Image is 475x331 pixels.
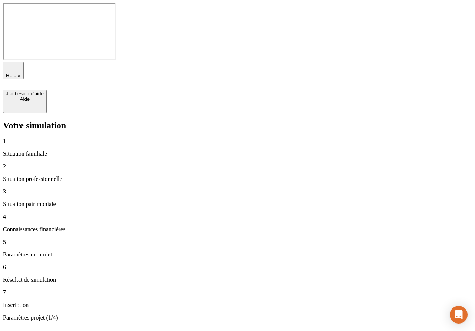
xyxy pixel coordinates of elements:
span: Retour [6,73,21,78]
button: Retour [3,62,24,79]
div: Aide [6,96,44,102]
p: Situation patrimoniale [3,201,472,208]
p: Situation professionnelle [3,176,472,182]
p: Situation familiale [3,150,472,157]
button: J’ai besoin d'aideAide [3,90,47,113]
p: Paramètres du projet [3,251,472,258]
p: 7 [3,289,472,296]
p: 2 [3,163,472,170]
h2: Votre simulation [3,120,472,130]
p: Inscription [3,302,472,308]
p: 5 [3,239,472,245]
p: 4 [3,214,472,220]
p: Connaissances financières [3,226,472,233]
p: 1 [3,138,472,145]
div: Open Intercom Messenger [450,306,468,324]
p: Paramètres projet (1/4) [3,314,472,321]
p: 6 [3,264,472,271]
p: 3 [3,188,472,195]
div: J’ai besoin d'aide [6,91,44,96]
p: Résultat de simulation [3,277,472,283]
